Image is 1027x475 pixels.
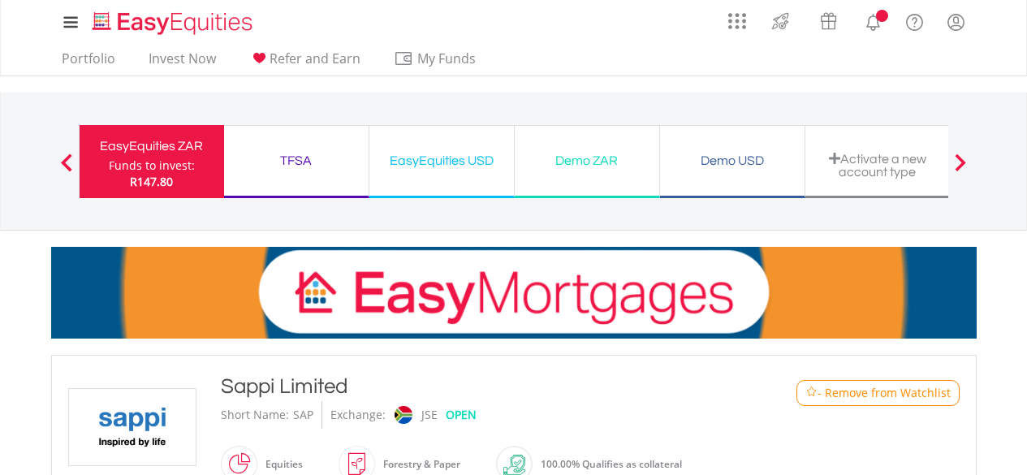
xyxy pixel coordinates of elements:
div: EasyEquities USD [379,149,504,172]
a: Invest Now [142,50,222,76]
div: Funds to invest: [109,158,195,174]
div: EasyEquities ZAR [89,135,214,158]
span: R147.80 [130,174,173,189]
img: EasyEquities_Logo.png [89,10,259,37]
div: Activate a new account type [815,152,940,179]
a: AppsGrid [718,4,757,30]
span: Refer and Earn [270,50,360,67]
img: thrive-v2.svg [767,8,794,34]
a: My Profile [935,4,977,40]
div: OPEN [446,401,477,429]
div: Exchange: [330,401,386,429]
img: Watchlist [805,386,818,399]
div: SAP [293,401,313,429]
a: Notifications [852,4,894,37]
a: FAQ's and Support [894,4,935,37]
a: Refer and Earn [243,50,367,76]
img: jse.png [394,406,412,424]
div: Sappi Limited [221,372,731,401]
a: Vouchers [805,4,852,34]
img: vouchers-v2.svg [815,8,842,34]
span: - Remove from Watchlist [818,385,951,401]
span: 100.00% Qualifies as collateral [541,457,682,471]
img: grid-menu-icon.svg [728,12,746,30]
a: Portfolio [55,50,122,76]
img: EQU.ZA.SAP.png [71,389,193,465]
div: Short Name: [221,401,289,429]
button: Watchlist - Remove from Watchlist [796,380,960,406]
div: JSE [421,401,438,429]
a: Home page [86,4,259,37]
img: EasyMortage Promotion Banner [51,247,977,339]
span: My Funds [394,48,500,69]
div: Demo USD [670,149,795,172]
div: TFSA [234,149,359,172]
div: Demo ZAR [524,149,649,172]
